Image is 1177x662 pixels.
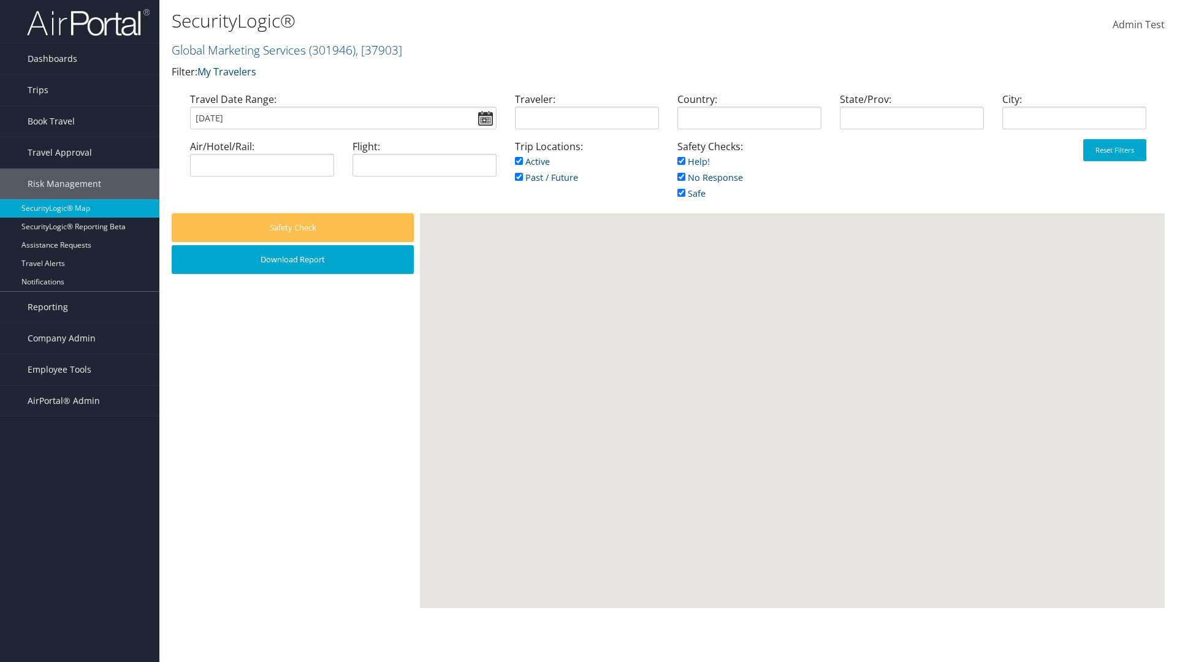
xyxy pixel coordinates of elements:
[506,92,668,139] div: Traveler:
[831,92,993,139] div: State/Prov:
[993,92,1156,139] div: City:
[677,188,706,199] a: Safe
[28,386,100,416] span: AirPortal® Admin
[343,139,506,186] div: Flight:
[28,354,91,385] span: Employee Tools
[197,65,256,78] a: My Travelers
[28,75,48,105] span: Trips
[28,323,96,354] span: Company Admin
[181,92,506,139] div: Travel Date Range:
[172,8,834,34] h1: SecurityLogic®
[181,139,343,186] div: Air/Hotel/Rail:
[668,92,831,139] div: Country:
[668,139,831,213] div: Safety Checks:
[677,172,743,183] a: No Response
[28,169,101,199] span: Risk Management
[1083,139,1146,161] button: Reset Filters
[172,245,414,274] button: Download Report
[356,42,402,58] span: , [ 37903 ]
[28,137,92,168] span: Travel Approval
[172,213,414,242] button: Safety Check
[27,8,150,37] img: airportal-logo.png
[515,156,550,167] a: Active
[28,106,75,137] span: Book Travel
[28,44,77,74] span: Dashboards
[677,156,710,167] a: Help!
[506,139,668,197] div: Trip Locations:
[172,42,402,58] a: Global Marketing Services
[1113,6,1165,44] a: Admin Test
[1113,18,1165,31] span: Admin Test
[309,42,356,58] span: ( 301946 )
[172,64,834,80] p: Filter:
[515,172,578,183] a: Past / Future
[28,292,68,322] span: Reporting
